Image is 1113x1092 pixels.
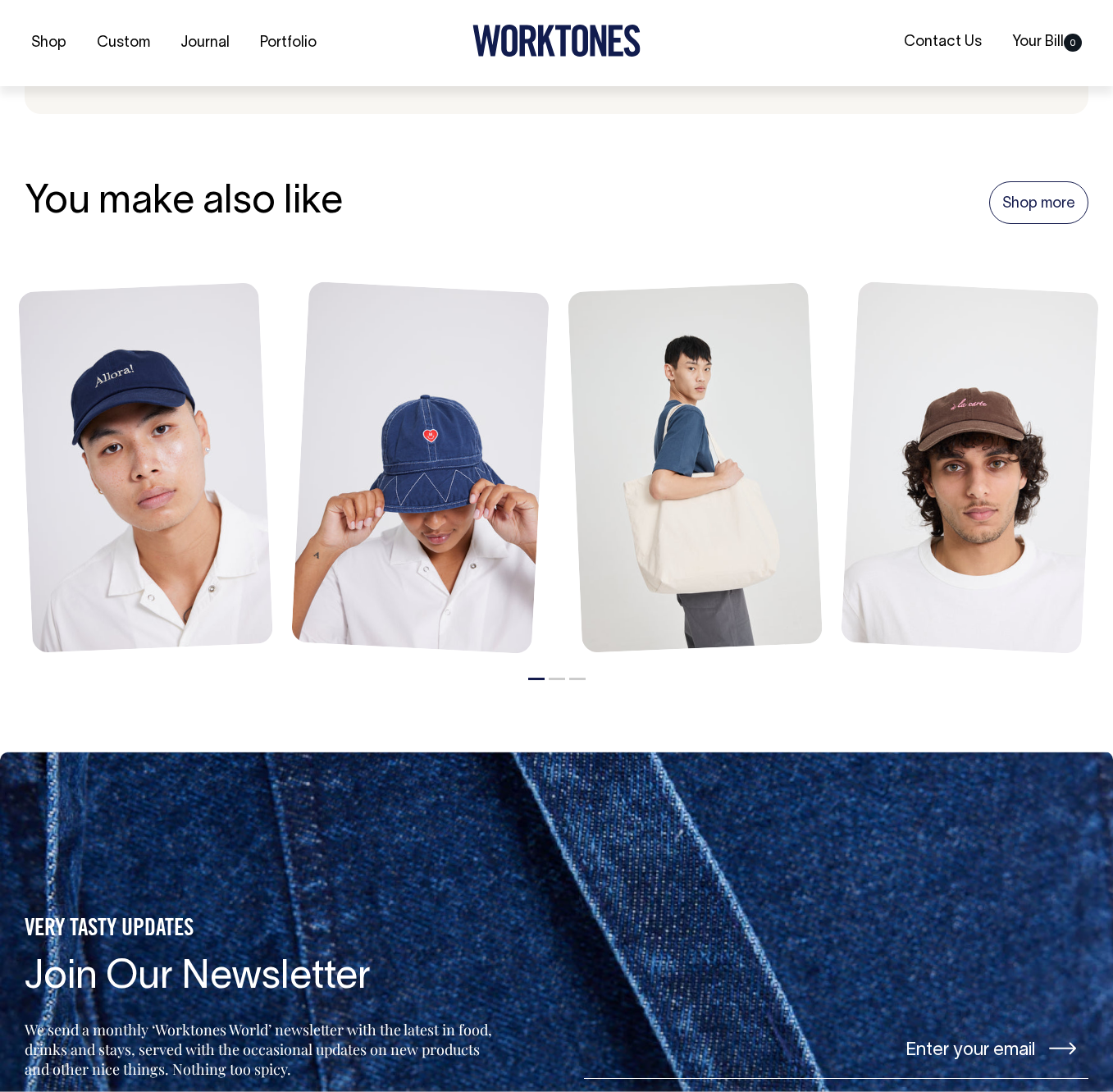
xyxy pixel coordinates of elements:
img: dark-navy [18,282,273,652]
input: Enter your email [584,1017,1088,1079]
a: Shop more [989,181,1088,224]
a: Your Bill0 [1006,29,1088,56]
button: 1 of 3 [528,678,545,680]
p: We send a monthly ‘Worktones World’ newsletter with the latest in food, drinks and stays, served ... [25,1020,497,1079]
a: Journal [174,30,236,57]
button: 2 of 3 [549,678,565,680]
a: Contact Us [897,29,988,56]
h3: You make also like [25,181,343,225]
h4: Join Our Newsletter [25,957,497,1000]
h5: VERY TASTY UPDATES [25,916,497,944]
span: 0 [1064,34,1082,52]
a: Portfolio [253,30,323,57]
a: Custom [90,30,157,57]
img: natural [568,282,823,652]
img: espresso [841,281,1099,654]
img: indigo [291,281,550,654]
button: 3 of 3 [569,678,586,680]
a: Shop [25,30,73,57]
